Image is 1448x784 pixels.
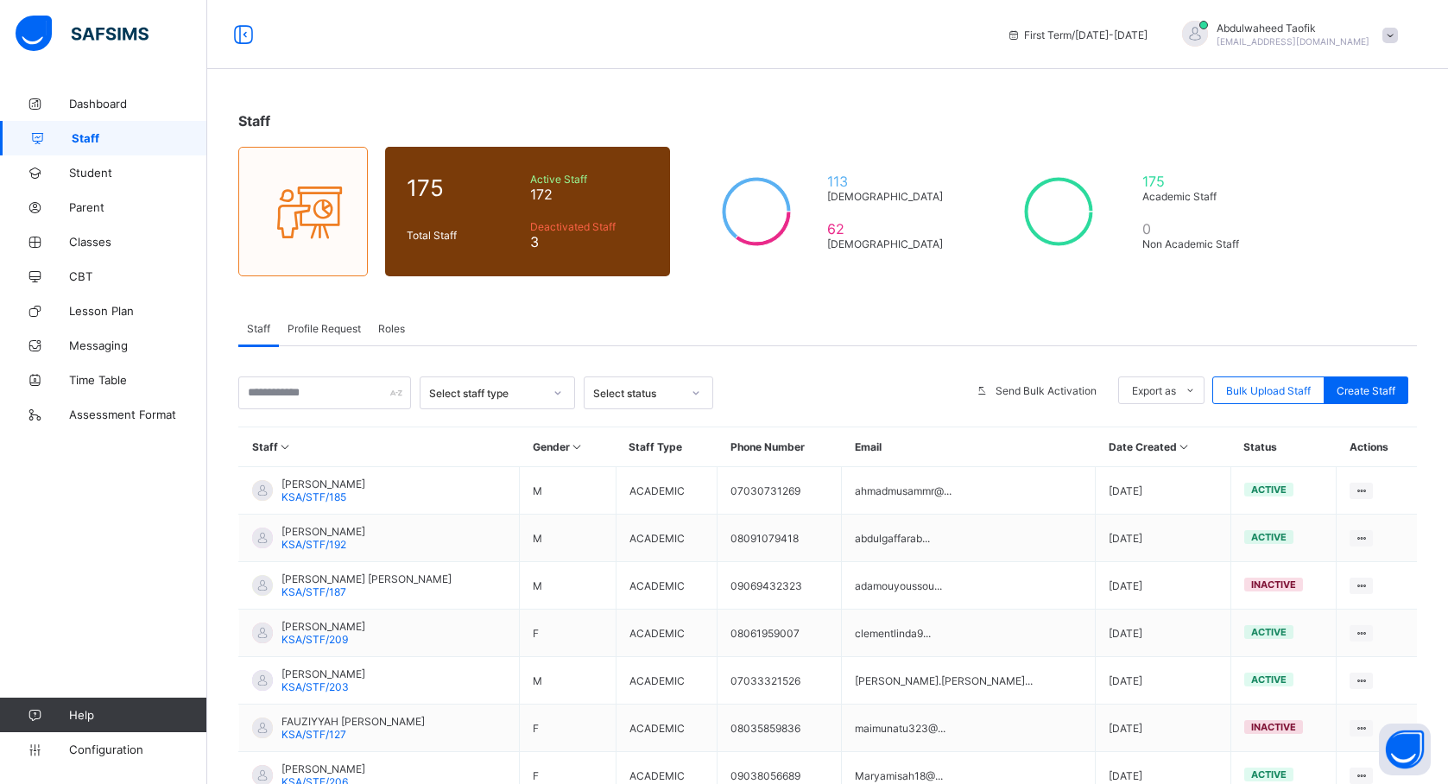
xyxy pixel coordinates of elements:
span: session/term information [1007,28,1148,41]
span: active [1251,626,1287,638]
span: Staff [247,322,270,335]
span: Abdulwaheed Taofik [1217,22,1369,35]
span: [PERSON_NAME] [PERSON_NAME] [281,572,452,585]
span: Non Academic Staff [1142,237,1253,250]
span: 113 [827,173,951,190]
button: Open asap [1379,724,1431,775]
span: Staff [72,131,207,145]
td: F [520,705,616,752]
div: Select status [593,387,681,400]
span: Parent [69,200,207,214]
td: M [520,657,616,705]
span: Classes [69,235,207,249]
td: ACADEMIC [616,705,718,752]
th: Phone Number [718,427,842,467]
td: F [520,610,616,657]
td: [DATE] [1096,657,1230,705]
span: Send Bulk Activation [996,384,1097,397]
span: Create Staff [1337,384,1395,397]
td: adamouyoussou... [842,562,1096,610]
span: Lesson Plan [69,304,207,318]
i: Sort in Ascending Order [570,440,585,453]
span: inactive [1251,579,1296,591]
span: active [1251,531,1287,543]
td: abdulgaffarab... [842,515,1096,562]
td: ACADEMIC [616,515,718,562]
span: Messaging [69,338,207,352]
div: Total Staff [402,224,526,246]
th: Gender [520,427,616,467]
span: active [1251,768,1287,781]
span: [DEMOGRAPHIC_DATA] [827,190,951,203]
td: [PERSON_NAME].[PERSON_NAME]... [842,657,1096,705]
span: [DEMOGRAPHIC_DATA] [827,237,951,250]
span: Export as [1132,384,1176,397]
span: KSA/STF/185 [281,490,346,503]
td: 08061959007 [718,610,842,657]
td: M [520,562,616,610]
td: [DATE] [1096,562,1230,610]
td: [DATE] [1096,610,1230,657]
th: Email [842,427,1096,467]
span: [PERSON_NAME] [281,477,365,490]
span: [PERSON_NAME] [281,525,365,538]
span: [EMAIL_ADDRESS][DOMAIN_NAME] [1217,36,1369,47]
td: ahmadmusammr@... [842,467,1096,515]
span: CBT [69,269,207,283]
th: Status [1230,427,1337,467]
th: Actions [1337,427,1417,467]
span: Time Table [69,373,207,387]
td: maimunatu323@... [842,705,1096,752]
span: 62 [827,220,951,237]
span: Deactivated Staff [530,220,648,233]
td: M [520,515,616,562]
td: 08035859836 [718,705,842,752]
span: Student [69,166,207,180]
img: safsims [16,16,149,52]
th: Staff [239,427,520,467]
span: Bulk Upload Staff [1226,384,1311,397]
span: Staff [238,112,270,130]
span: 175 [407,174,522,201]
td: ACADEMIC [616,562,718,610]
span: KSA/STF/187 [281,585,346,598]
td: 07030731269 [718,467,842,515]
span: KSA/STF/127 [281,728,346,741]
span: active [1251,484,1287,496]
td: M [520,467,616,515]
span: [PERSON_NAME] [281,762,365,775]
span: Active Staff [530,173,648,186]
span: Roles [378,322,405,335]
span: [PERSON_NAME] [281,620,365,633]
td: ACADEMIC [616,657,718,705]
span: KSA/STF/209 [281,633,348,646]
span: Academic Staff [1142,190,1253,203]
span: Dashboard [69,97,207,111]
span: active [1251,673,1287,686]
span: KSA/STF/192 [281,538,346,551]
span: Profile Request [288,322,361,335]
span: 175 [1142,173,1253,190]
span: Configuration [69,743,206,756]
td: [DATE] [1096,467,1230,515]
span: FAUZIYYAH [PERSON_NAME] [281,715,425,728]
td: 07033321526 [718,657,842,705]
th: Staff Type [616,427,718,467]
th: Date Created [1096,427,1230,467]
td: ACADEMIC [616,610,718,657]
span: Help [69,708,206,722]
td: [DATE] [1096,515,1230,562]
i: Sort in Ascending Order [278,440,293,453]
td: 08091079418 [718,515,842,562]
div: Select staff type [429,387,543,400]
span: 0 [1142,220,1253,237]
span: Assessment Format [69,408,207,421]
td: ACADEMIC [616,467,718,515]
td: clementlinda9... [842,610,1096,657]
span: inactive [1251,721,1296,733]
div: AbdulwaheedTaofik [1165,21,1407,49]
span: [PERSON_NAME] [281,667,365,680]
td: 09069432323 [718,562,842,610]
span: KSA/STF/203 [281,680,349,693]
span: 172 [530,186,648,203]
